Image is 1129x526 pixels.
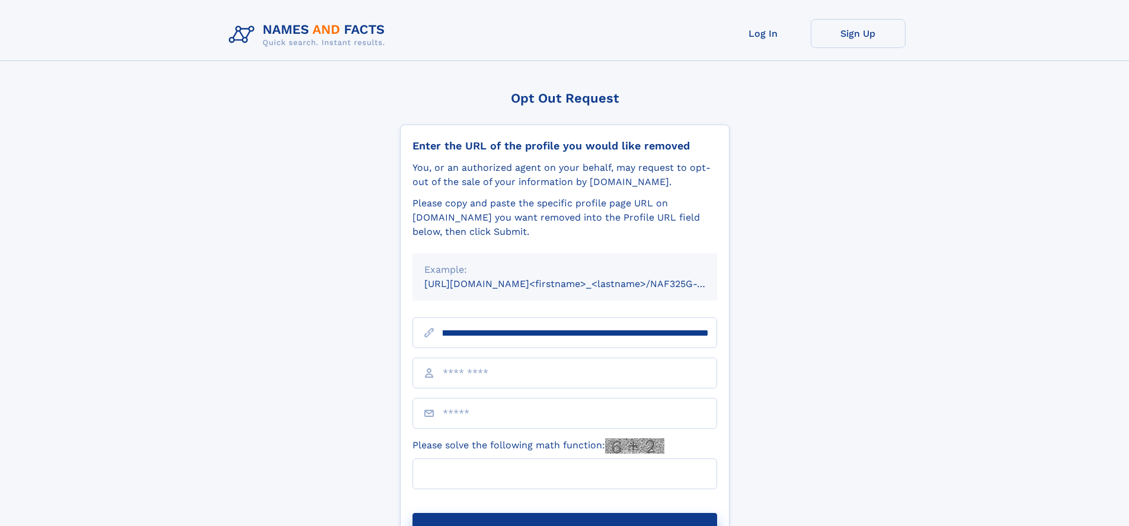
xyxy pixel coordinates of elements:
[412,161,717,189] div: You, or an authorized agent on your behalf, may request to opt-out of the sale of your informatio...
[424,278,740,289] small: [URL][DOMAIN_NAME]<firstname>_<lastname>/NAF325G-xxxxxxxx
[811,19,906,48] a: Sign Up
[400,91,730,106] div: Opt Out Request
[424,263,705,277] div: Example:
[412,438,664,454] label: Please solve the following math function:
[224,19,395,51] img: Logo Names and Facts
[412,196,717,239] div: Please copy and paste the specific profile page URL on [DOMAIN_NAME] you want removed into the Pr...
[716,19,811,48] a: Log In
[412,139,717,152] div: Enter the URL of the profile you would like removed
